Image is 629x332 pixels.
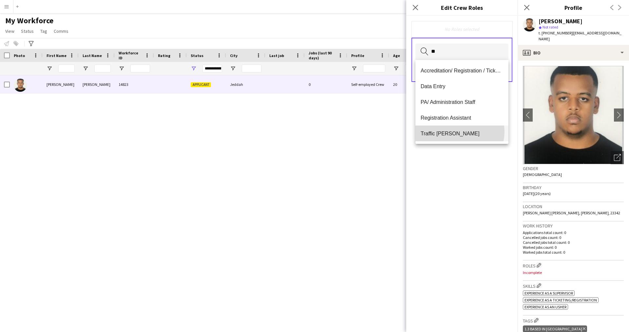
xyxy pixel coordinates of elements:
h3: Work history [523,223,624,229]
div: [PERSON_NAME] [79,75,115,93]
span: Status [21,28,34,34]
span: Comms [54,28,68,34]
a: Comms [51,27,71,35]
h3: Gender [523,166,624,171]
a: Tag [38,27,50,35]
p: Incomplete [523,270,624,275]
span: Experience as a Supervisor [524,291,573,296]
span: City [230,53,238,58]
div: 20 [389,75,417,93]
input: First Name Filter Input [58,65,75,72]
input: Workforce ID Filter Input [130,65,150,72]
div: [PERSON_NAME] [43,75,79,93]
span: Data Entry [421,83,503,89]
span: [DEMOGRAPHIC_DATA] [523,172,562,177]
div: 0 [305,75,347,93]
img: Crew avatar or photo [523,66,624,164]
img: Khalid Mohammed [14,79,27,92]
h3: Profile [518,3,629,12]
h3: Roles [523,262,624,269]
button: Open Filter Menu [230,66,236,71]
button: Open Filter Menu [351,66,357,71]
span: Last Name [83,53,102,58]
div: Bio [518,45,629,61]
div: Self-employed Crew [347,75,389,93]
button: Open Filter Menu [191,66,197,71]
span: Rating [158,53,170,58]
span: View [5,28,14,34]
span: Photo [14,53,25,58]
span: Tag [40,28,47,34]
app-action-btn: Advanced filters [27,40,35,48]
h3: Location [523,204,624,209]
span: Status [191,53,203,58]
h3: Edit Crew Roles [406,3,518,12]
span: [DATE] (20 years) [523,191,551,196]
span: PA/ Administration Staff [421,99,503,105]
span: Profile [351,53,364,58]
p: Cancelled jobs total count: 0 [523,240,624,245]
button: Open Filter Menu [47,66,52,71]
input: Last Name Filter Input [94,65,111,72]
span: Experience as an Usher [524,304,566,309]
p: Worked jobs total count: 0 [523,250,624,255]
input: City Filter Input [242,65,261,72]
p: Cancelled jobs count: 0 [523,235,624,240]
span: Applicant [191,82,211,87]
div: No Roles selected [417,26,507,32]
span: t. [PHONE_NUMBER] [539,30,573,35]
span: Not rated [543,25,558,29]
span: Jobs (last 90 days) [309,50,335,60]
span: | [EMAIL_ADDRESS][DOMAIN_NAME] [539,30,621,41]
button: Open Filter Menu [119,66,124,71]
div: Jeddah [226,75,265,93]
input: Age Filter Input [405,65,413,72]
div: Open photos pop-in [611,151,624,164]
span: Registration Assistant [421,115,503,121]
p: Applications total count: 0 [523,230,624,235]
a: View [3,27,17,35]
input: Profile Filter Input [363,65,385,72]
span: First Name [47,53,67,58]
span: Experience as a Ticketing/Registration [524,298,597,303]
span: [PERSON_NAME] [PERSON_NAME], [PERSON_NAME], 23342 [523,210,620,215]
h3: Skills [523,282,624,289]
button: Open Filter Menu [393,66,399,71]
h3: Birthday [523,185,624,190]
span: Traffic [PERSON_NAME] [421,130,503,137]
p: Worked jobs count: 0 [523,245,624,250]
h3: Tags [523,317,624,324]
button: Open Filter Menu [83,66,88,71]
span: Workforce ID [119,50,142,60]
span: Accreditation/ Registration / Ticketing [421,68,503,74]
span: Last job [269,53,284,58]
a: Status [18,27,36,35]
span: My Workforce [5,16,53,26]
div: [PERSON_NAME] [539,18,582,24]
span: Age [393,53,400,58]
div: 14823 [115,75,154,93]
